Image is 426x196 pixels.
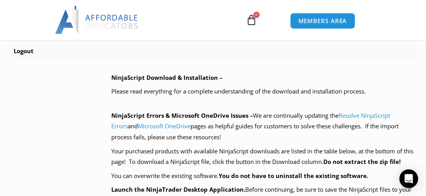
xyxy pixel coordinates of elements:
[138,122,191,130] a: Microsoft OneDrive
[290,13,355,29] a: MEMBERS AREA
[111,185,245,193] b: Launch the NinjaTrader Desktop Application.
[111,146,416,168] p: Your purchased products with available NinjaScript downloads are listed in the table below, at th...
[111,86,416,97] p: Please read everything for a complete understanding of the download and installation process.
[55,6,139,34] img: LogoAI | Affordable Indicators – NinjaTrader
[399,169,418,188] div: Open Intercom Messenger
[298,18,347,24] span: MEMBERS AREA
[323,158,401,165] b: Do not extract the zip file!
[219,172,368,180] b: You do not have to uninstall the existing software.
[253,12,260,18] span: 0
[111,111,253,119] b: NinjaScript Errors & Microsoft OneDrive Issues –
[234,9,269,31] a: 0
[111,171,416,182] p: You can overwrite the existing software.
[10,42,416,61] a: Logout
[111,110,416,143] p: We are continually updating the and pages as helpful guides for customers to solve these challeng...
[111,74,223,81] b: NinjaScript Download & Installation –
